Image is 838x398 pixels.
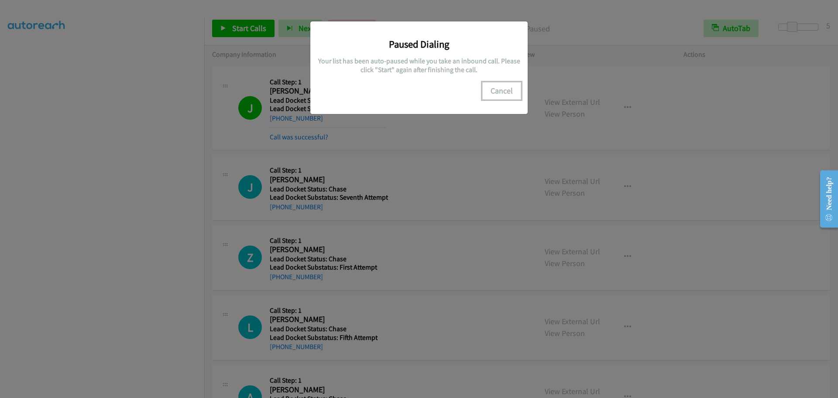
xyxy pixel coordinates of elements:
[317,57,521,74] h5: Your list has been auto-paused while you take an inbound call. Please click "Start" again after f...
[482,82,521,100] button: Cancel
[317,38,521,50] h3: Paused Dialing
[813,164,838,234] iframe: Resource Center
